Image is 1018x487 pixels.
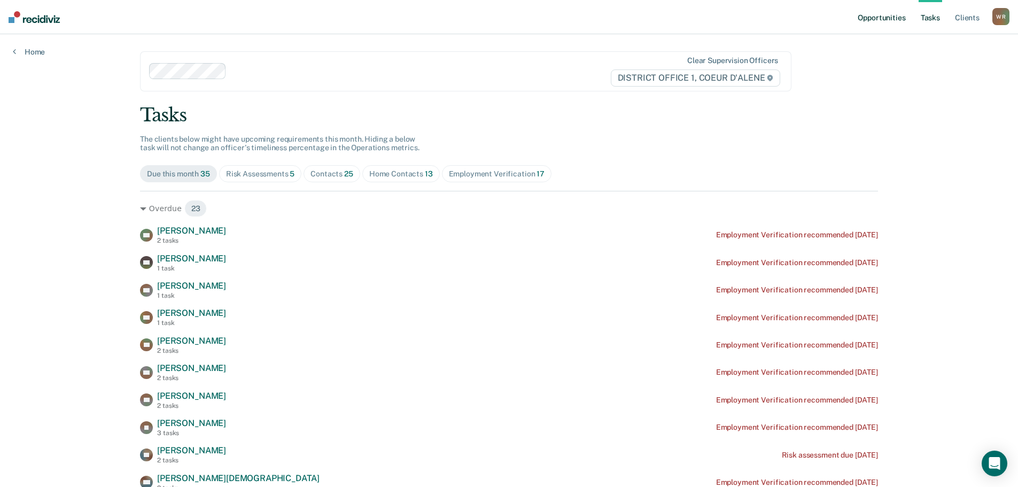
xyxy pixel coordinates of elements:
div: 2 tasks [157,237,226,244]
span: [PERSON_NAME][DEMOGRAPHIC_DATA] [157,473,320,483]
div: Home Contacts [369,169,433,179]
div: Employment Verification recommended [DATE] [716,341,878,350]
div: Due this month [147,169,210,179]
span: 13 [425,169,433,178]
div: 2 tasks [157,347,226,354]
div: Clear supervision officers [687,56,778,65]
span: DISTRICT OFFICE 1, COEUR D'ALENE [611,69,781,87]
img: Recidiviz [9,11,60,23]
div: Overdue 23 [140,200,878,217]
span: [PERSON_NAME] [157,391,226,401]
span: [PERSON_NAME] [157,336,226,346]
span: 23 [184,200,207,217]
div: Contacts [310,169,353,179]
div: Risk Assessments [226,169,295,179]
span: The clients below might have upcoming requirements this month. Hiding a below task will not chang... [140,135,419,152]
div: Employment Verification recommended [DATE] [716,313,878,322]
div: 1 task [157,319,226,327]
span: 17 [537,169,545,178]
button: WR [992,8,1009,25]
div: 1 task [157,265,226,272]
span: 35 [200,169,210,178]
div: 3 tasks [157,429,226,437]
div: Employment Verification [449,169,545,179]
div: 2 tasks [157,457,226,464]
div: 1 task [157,292,226,299]
div: W R [992,8,1009,25]
div: Employment Verification recommended [DATE] [716,230,878,239]
a: Home [13,47,45,57]
span: [PERSON_NAME] [157,226,226,236]
div: 2 tasks [157,374,226,382]
div: Open Intercom Messenger [982,451,1007,476]
div: Tasks [140,104,878,126]
span: 5 [290,169,294,178]
div: 2 tasks [157,402,226,409]
div: Employment Verification recommended [DATE] [716,258,878,267]
div: Employment Verification recommended [DATE] [716,368,878,377]
div: Employment Verification recommended [DATE] [716,285,878,295]
div: Risk assessment due [DATE] [782,451,878,460]
span: [PERSON_NAME] [157,418,226,428]
span: [PERSON_NAME] [157,281,226,291]
div: Employment Verification recommended [DATE] [716,396,878,405]
span: [PERSON_NAME] [157,445,226,455]
div: Employment Verification recommended [DATE] [716,423,878,432]
span: [PERSON_NAME] [157,308,226,318]
span: [PERSON_NAME] [157,253,226,264]
div: Employment Verification recommended [DATE] [716,478,878,487]
span: [PERSON_NAME] [157,363,226,373]
span: 25 [344,169,353,178]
